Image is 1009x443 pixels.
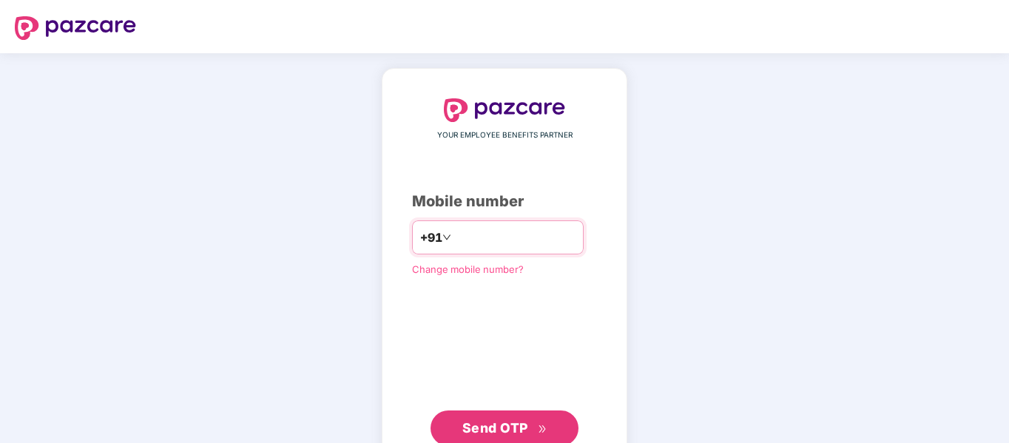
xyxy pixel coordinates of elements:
[442,233,451,242] span: down
[412,190,597,213] div: Mobile number
[420,229,442,247] span: +91
[412,263,524,275] a: Change mobile number?
[538,425,547,434] span: double-right
[444,98,565,122] img: logo
[462,420,528,436] span: Send OTP
[15,16,136,40] img: logo
[437,129,573,141] span: YOUR EMPLOYEE BENEFITS PARTNER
